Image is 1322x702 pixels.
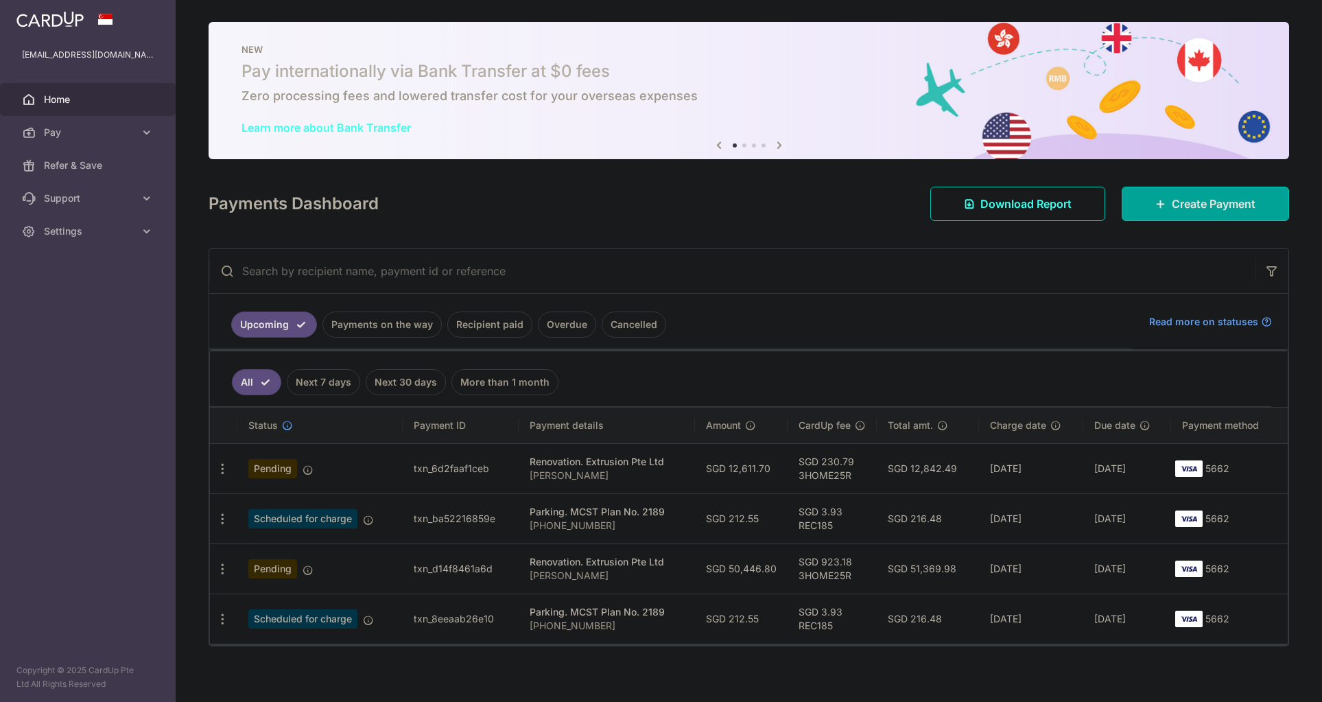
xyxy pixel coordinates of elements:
a: Cancelled [602,312,666,338]
a: Learn more about Bank Transfer [241,121,411,134]
a: Upcoming [231,312,317,338]
a: Payments on the way [322,312,442,338]
a: Create Payment [1122,187,1289,221]
a: Read more on statuses [1149,315,1272,329]
td: SGD 3.93 REC185 [788,493,877,543]
span: Read more on statuses [1149,315,1258,329]
span: CardUp fee [799,419,851,432]
a: Next 30 days [366,369,446,395]
td: txn_d14f8461a6d [403,543,519,594]
td: [DATE] [1083,543,1171,594]
td: SGD 51,369.98 [877,543,979,594]
a: Recipient paid [447,312,532,338]
span: 5662 [1205,563,1229,574]
a: All [232,369,281,395]
td: SGD 216.48 [877,594,979,644]
span: Pending [248,459,297,478]
div: Parking. MCST Plan No. 2189 [530,605,684,619]
td: SGD 230.79 3HOME25R [788,443,877,493]
h6: Zero processing fees and lowered transfer cost for your overseas expenses [241,88,1256,104]
p: [PERSON_NAME] [530,469,684,482]
td: [DATE] [979,594,1083,644]
span: Amount [706,419,741,432]
a: Download Report [930,187,1105,221]
td: SGD 923.18 3HOME25R [788,543,877,594]
div: Renovation. Extrusion Pte Ltd [530,555,684,569]
img: Bank Card [1175,611,1203,627]
img: Bank Card [1175,561,1203,577]
h5: Pay internationally via Bank Transfer at $0 fees [241,60,1256,82]
td: [DATE] [979,543,1083,594]
td: SGD 12,611.70 [695,443,788,493]
td: txn_ba52216859e [403,493,519,543]
span: Status [248,419,278,432]
td: txn_6d2faaf1ceb [403,443,519,493]
td: [DATE] [1083,443,1171,493]
input: Search by recipient name, payment id or reference [209,249,1255,293]
td: [DATE] [979,443,1083,493]
td: SGD 212.55 [695,594,788,644]
td: [DATE] [979,493,1083,543]
p: NEW [241,44,1256,55]
th: Payment ID [403,408,519,443]
h4: Payments Dashboard [209,191,379,216]
span: 5662 [1205,513,1229,524]
img: Bank transfer banner [209,22,1289,159]
span: Refer & Save [44,159,134,172]
img: Bank Card [1175,511,1203,527]
span: Support [44,191,134,205]
div: Parking. MCST Plan No. 2189 [530,505,684,519]
span: Home [44,93,134,106]
span: Scheduled for charge [248,509,357,528]
span: 5662 [1205,463,1229,474]
td: [DATE] [1083,493,1171,543]
p: [PHONE_NUMBER] [530,519,684,533]
span: Pending [248,559,297,578]
div: Renovation. Extrusion Pte Ltd [530,455,684,469]
td: SGD 50,446.80 [695,543,788,594]
th: Payment details [519,408,695,443]
span: Scheduled for charge [248,609,357,629]
span: Total amt. [888,419,933,432]
a: More than 1 month [451,369,558,395]
td: SGD 12,842.49 [877,443,979,493]
td: SGD 212.55 [695,493,788,543]
span: Pay [44,126,134,139]
span: 5662 [1205,613,1229,624]
span: Due date [1094,419,1135,432]
p: [EMAIL_ADDRESS][DOMAIN_NAME] [22,48,154,62]
img: CardUp [16,11,84,27]
td: txn_8eeaab26e10 [403,594,519,644]
td: SGD 216.48 [877,493,979,543]
p: [PERSON_NAME] [530,569,684,583]
a: Overdue [538,312,596,338]
span: Create Payment [1172,196,1255,212]
span: Settings [44,224,134,238]
th: Payment method [1171,408,1288,443]
td: [DATE] [1083,594,1171,644]
td: SGD 3.93 REC185 [788,594,877,644]
span: Charge date [990,419,1046,432]
p: [PHONE_NUMBER] [530,619,684,633]
span: Download Report [980,196,1072,212]
img: Bank Card [1175,460,1203,477]
a: Next 7 days [287,369,360,395]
